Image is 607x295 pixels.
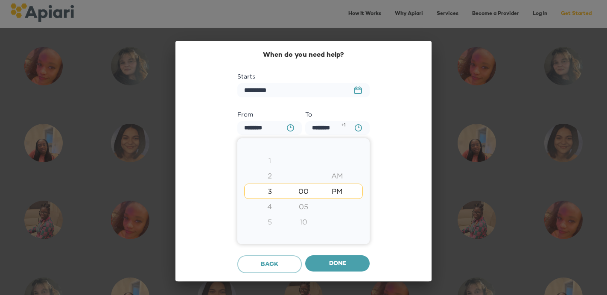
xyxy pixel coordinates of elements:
[286,184,320,199] div: 00
[321,168,354,184] div: AM
[286,214,320,230] div: 10
[253,199,286,214] div: 4
[253,168,286,184] div: 2
[253,214,286,230] div: 5
[321,184,354,199] div: PM
[253,153,286,168] div: 1
[253,230,286,245] div: 6
[286,230,320,245] div: 15
[286,199,320,214] div: 05
[253,184,286,199] div: 3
